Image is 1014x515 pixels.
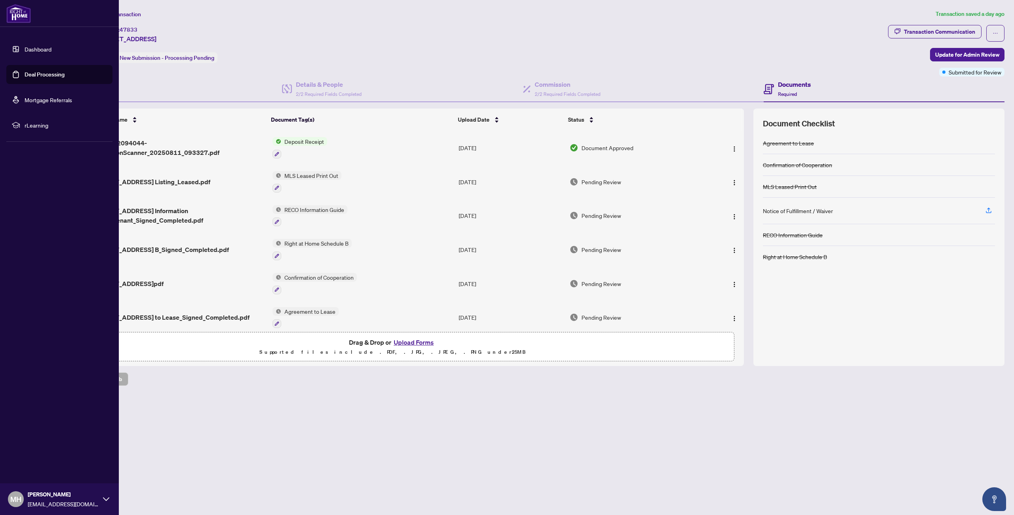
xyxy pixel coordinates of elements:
[93,279,164,288] span: [STREET_ADDRESS]pdf
[28,490,99,499] span: [PERSON_NAME]
[25,96,72,103] a: Mortgage Referrals
[731,214,738,220] img: Logo
[273,205,281,214] img: Status Icon
[763,160,832,169] div: Confirmation of Cooperation
[456,267,566,301] td: [DATE]
[273,307,339,328] button: Status IconAgreement to Lease
[763,139,814,147] div: Agreement to Lease
[936,10,1004,19] article: Transaction saved a day ago
[93,245,229,254] span: [STREET_ADDRESS] B_Signed_Completed.pdf
[731,179,738,186] img: Logo
[273,137,281,146] img: Status Icon
[930,48,1004,61] button: Update for Admin Review
[731,281,738,288] img: Logo
[456,165,566,199] td: [DATE]
[763,118,835,129] span: Document Checklist
[728,311,741,324] button: Logo
[728,175,741,188] button: Logo
[120,54,214,61] span: New Submission - Processing Pending
[28,500,99,508] span: [EMAIL_ADDRESS][DOMAIN_NAME]
[268,109,455,131] th: Document Tag(s)
[93,313,250,322] span: [STREET_ADDRESS] to Lease_Signed_Completed.pdf
[99,11,141,18] span: View Transaction
[296,91,362,97] span: 2/2 Required Fields Completed
[281,137,327,146] span: Deposit Receipt
[349,337,436,347] span: Drag & Drop or
[281,273,357,282] span: Confirmation of Cooperation
[728,277,741,290] button: Logo
[273,239,281,248] img: Status Icon
[98,52,217,63] div: Status:
[778,80,811,89] h4: Documents
[935,48,999,61] span: Update for Admin Review
[273,307,281,316] img: Status Icon
[51,332,734,362] span: Drag & Drop orUpload FormsSupported files include .PDF, .JPG, .JPEG, .PNG under25MB
[391,337,436,347] button: Upload Forms
[982,487,1006,511] button: Open asap
[565,109,703,131] th: Status
[581,143,633,152] span: Document Approved
[731,247,738,254] img: Logo
[993,31,998,36] span: ellipsis
[120,26,137,33] span: 47833
[888,25,982,38] button: Transaction Communication
[456,199,566,233] td: [DATE]
[570,245,578,254] img: Document Status
[763,206,833,215] div: Notice of Fulfillment / Waiver
[281,307,339,316] span: Agreement to Lease
[273,273,281,282] img: Status Icon
[273,171,281,180] img: Status Icon
[763,252,827,261] div: Right at Home Schedule B
[728,141,741,154] button: Logo
[273,239,352,260] button: Status IconRight at Home Schedule B
[778,91,797,97] span: Required
[570,143,578,152] img: Document Status
[6,4,31,23] img: logo
[763,182,817,191] div: MLS Leased Print Out
[570,313,578,322] img: Document Status
[581,177,621,186] span: Pending Review
[90,109,268,131] th: (6) File Name
[904,25,975,38] div: Transaction Communication
[456,233,566,267] td: [DATE]
[93,177,210,187] span: [STREET_ADDRESS] Listing_Leased.pdf
[273,205,347,227] button: Status IconRECO Information Guide
[273,273,357,294] button: Status IconConfirmation of Cooperation
[296,80,362,89] h4: Details & People
[56,347,729,357] p: Supported files include .PDF, .JPG, .JPEG, .PNG under 25 MB
[273,137,327,158] button: Status IconDeposit Receipt
[281,205,347,214] span: RECO Information Guide
[728,209,741,222] button: Logo
[456,301,566,335] td: [DATE]
[581,313,621,322] span: Pending Review
[570,279,578,288] img: Document Status
[25,46,51,53] a: Dashboard
[273,171,341,193] button: Status IconMLS Leased Print Out
[535,91,600,97] span: 2/2 Required Fields Completed
[570,211,578,220] img: Document Status
[455,109,565,131] th: Upload Date
[93,206,266,225] span: [STREET_ADDRESS] Information Guide_Tenant_Signed_Completed.pdf
[25,71,65,78] a: Deal Processing
[581,279,621,288] span: Pending Review
[93,138,266,157] span: 1754922094044-BurlingtonScanner_20250811_093327.pdf
[25,121,107,130] span: rLearning
[728,243,741,256] button: Logo
[98,34,156,44] span: [STREET_ADDRESS]
[281,239,352,248] span: Right at Home Schedule B
[731,146,738,152] img: Logo
[581,245,621,254] span: Pending Review
[731,315,738,322] img: Logo
[581,211,621,220] span: Pending Review
[568,115,584,124] span: Status
[458,115,490,124] span: Upload Date
[10,494,21,505] span: MH
[570,177,578,186] img: Document Status
[949,68,1001,76] span: Submitted for Review
[763,231,823,239] div: RECO Information Guide
[535,80,600,89] h4: Commission
[281,171,341,180] span: MLS Leased Print Out
[456,131,566,165] td: [DATE]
